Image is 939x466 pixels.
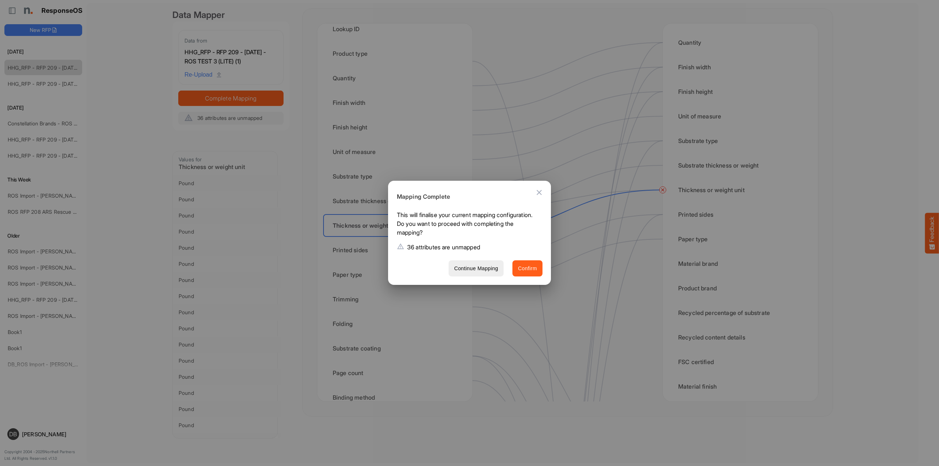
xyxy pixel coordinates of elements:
[407,243,480,252] p: 36 attributes are unmapped
[449,260,504,277] button: Continue Mapping
[397,192,537,202] h6: Mapping Complete
[530,184,548,201] button: Close dialog
[512,260,542,277] button: Confirm
[518,264,537,273] span: Confirm
[454,264,498,273] span: Continue Mapping
[397,210,537,240] p: This will finalise your current mapping configuration. Do you want to proceed with completing the...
